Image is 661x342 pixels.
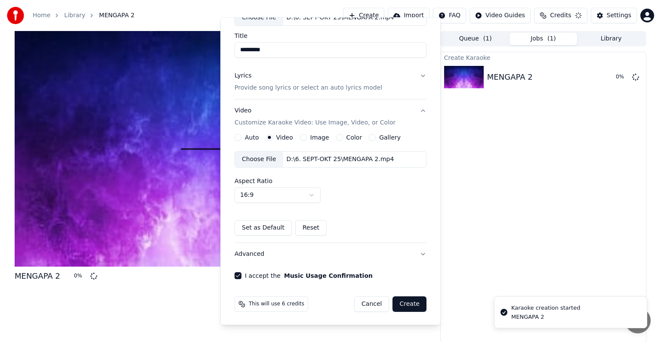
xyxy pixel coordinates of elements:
[235,178,426,184] label: Aspect Ratio
[295,220,327,236] button: Reset
[235,99,426,134] button: VideoCustomize Karaoke Video: Use Image, Video, or Color
[235,134,426,243] div: VideoCustomize Karaoke Video: Use Image, Video, or Color
[245,273,373,279] label: I accept the
[235,220,292,236] button: Set as Default
[235,33,426,39] label: Title
[249,301,304,308] span: This will use 6 credits
[283,13,398,22] div: D:\6. SEPT-OKT 25\MENGAPA 2.mp4
[235,84,382,92] p: Provide song lyrics or select an auto lyrics model
[284,273,373,279] button: I accept the
[235,152,283,167] div: Choose File
[235,118,395,127] p: Customize Karaoke Video: Use Image, Video, or Color
[392,296,426,312] button: Create
[235,65,426,99] button: LyricsProvide song lyrics or select an auto lyrics model
[276,134,293,140] label: Video
[235,10,283,25] div: Choose File
[235,243,426,265] button: Advanced
[310,134,329,140] label: Image
[245,134,259,140] label: Auto
[283,155,398,164] div: D:\6. SEPT-OKT 25\MENGAPA 2.mp4
[346,134,362,140] label: Color
[235,72,251,80] div: Lyrics
[379,134,401,140] label: Gallery
[235,106,395,127] div: Video
[354,296,389,312] button: Cancel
